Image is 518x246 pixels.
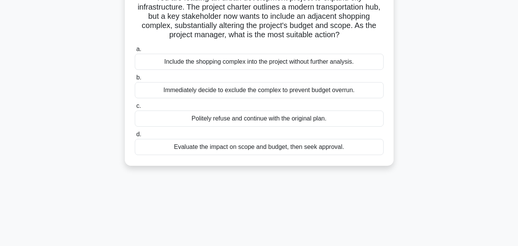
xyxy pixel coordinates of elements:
[135,111,384,127] div: Politely refuse and continue with the original plan.
[135,139,384,155] div: Evaluate the impact on scope and budget, then seek approval.
[135,54,384,70] div: Include the shopping complex into the project without further analysis.
[136,102,141,109] span: c.
[136,131,141,137] span: d.
[135,82,384,98] div: Immediately decide to exclude the complex to prevent budget overrun.
[136,74,141,81] span: b.
[136,46,141,52] span: a.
